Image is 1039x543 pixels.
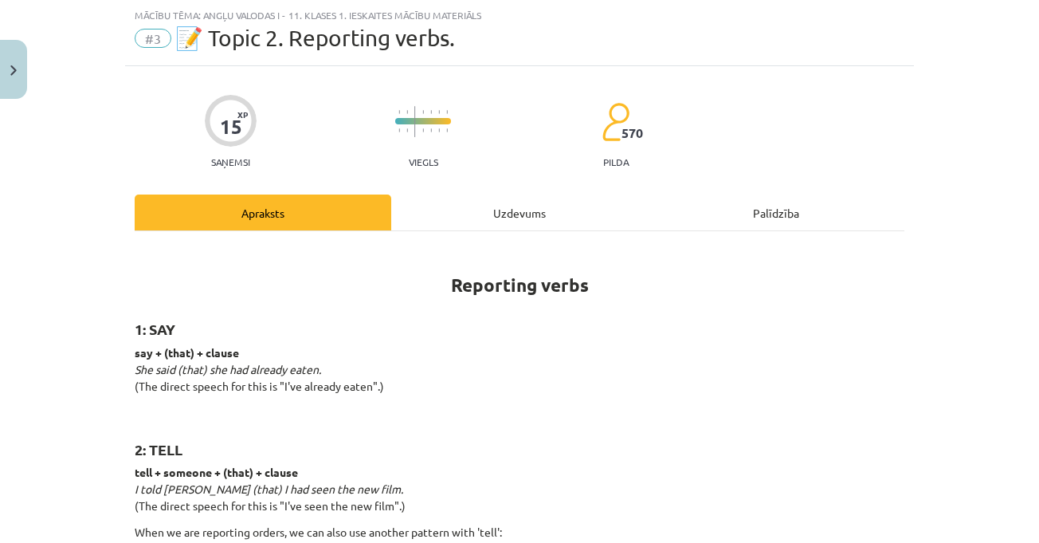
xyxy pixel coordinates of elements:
[602,102,629,142] img: students-c634bb4e5e11cddfef0936a35e636f08e4e9abd3cc4e673bd6f9a4125e45ecb1.svg
[648,195,904,230] div: Palīdzība
[422,110,424,114] img: icon-short-line-57e1e144782c952c97e751825c79c345078a6d821885a25fce030b3d8c18986b.svg
[135,345,239,360] strong: say + (that) + clause
[135,195,391,230] div: Apraksts
[603,156,629,167] p: pilda
[135,362,321,376] em: She said (that) she had already eaten.
[446,128,448,132] img: icon-short-line-57e1e144782c952c97e751825c79c345078a6d821885a25fce030b3d8c18986b.svg
[398,110,400,114] img: icon-short-line-57e1e144782c952c97e751825c79c345078a6d821885a25fce030b3d8c18986b.svg
[621,126,643,140] span: 570
[414,106,416,137] img: icon-long-line-d9ea69661e0d244f92f715978eff75569469978d946b2353a9bb055b3ed8787d.svg
[135,440,182,458] strong: 2: TELL
[438,128,440,132] img: icon-short-line-57e1e144782c952c97e751825c79c345078a6d821885a25fce030b3d8c18986b.svg
[406,128,408,132] img: icon-short-line-57e1e144782c952c97e751825c79c345078a6d821885a25fce030b3d8c18986b.svg
[135,465,298,479] strong: tell + someone + (that) + clause
[135,10,904,21] div: Mācību tēma: Angļu valodas i - 11. klases 1. ieskaites mācību materiāls
[135,524,904,541] p: When we are reporting orders, we can also use another pattern with 'tell':
[135,320,175,338] strong: 1: SAY
[451,273,589,297] strong: Reporting verbs
[430,128,432,132] img: icon-short-line-57e1e144782c952c97e751825c79c345078a6d821885a25fce030b3d8c18986b.svg
[422,128,424,132] img: icon-short-line-57e1e144782c952c97e751825c79c345078a6d821885a25fce030b3d8c18986b.svg
[438,110,440,114] img: icon-short-line-57e1e144782c952c97e751825c79c345078a6d821885a25fce030b3d8c18986b.svg
[135,482,403,496] em: I told [PERSON_NAME] (that) I had seen the new film.
[135,464,904,514] p: (The direct speech for this is "I've seen the new film".)
[135,29,171,48] span: #3
[135,344,904,411] p: (The direct speech for this is "I've already eaten".)
[446,110,448,114] img: icon-short-line-57e1e144782c952c97e751825c79c345078a6d821885a25fce030b3d8c18986b.svg
[175,25,455,51] span: 📝 Topic 2. Reporting verbs.
[406,110,408,114] img: icon-short-line-57e1e144782c952c97e751825c79c345078a6d821885a25fce030b3d8c18986b.svg
[409,156,438,167] p: Viegls
[205,156,257,167] p: Saņemsi
[220,116,242,138] div: 15
[391,195,648,230] div: Uzdevums
[10,65,17,76] img: icon-close-lesson-0947bae3869378f0d4975bcd49f059093ad1ed9edebbc8119c70593378902aed.svg
[430,110,432,114] img: icon-short-line-57e1e144782c952c97e751825c79c345078a6d821885a25fce030b3d8c18986b.svg
[398,128,400,132] img: icon-short-line-57e1e144782c952c97e751825c79c345078a6d821885a25fce030b3d8c18986b.svg
[237,110,248,119] span: XP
